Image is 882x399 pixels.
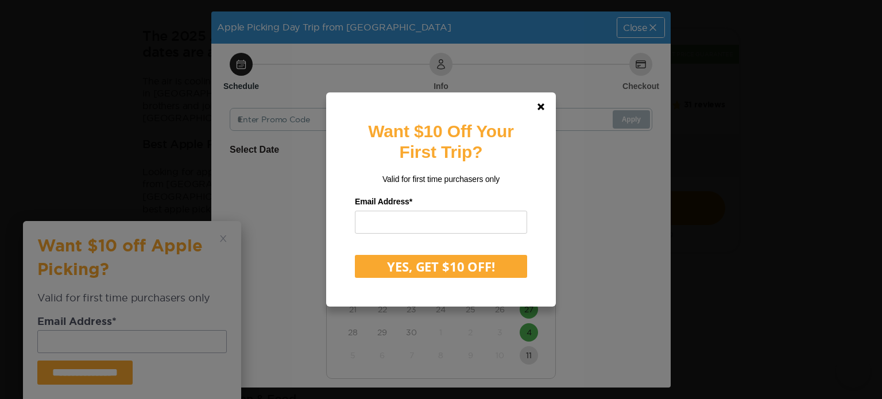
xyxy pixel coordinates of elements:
label: Email Address [355,193,527,211]
button: YES, GET $10 OFF! [355,255,527,278]
span: Valid for first time purchasers only [382,175,500,184]
a: Close [527,93,555,121]
span: Required [409,197,412,206]
strong: Want $10 Off Your First Trip? [368,122,513,161]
